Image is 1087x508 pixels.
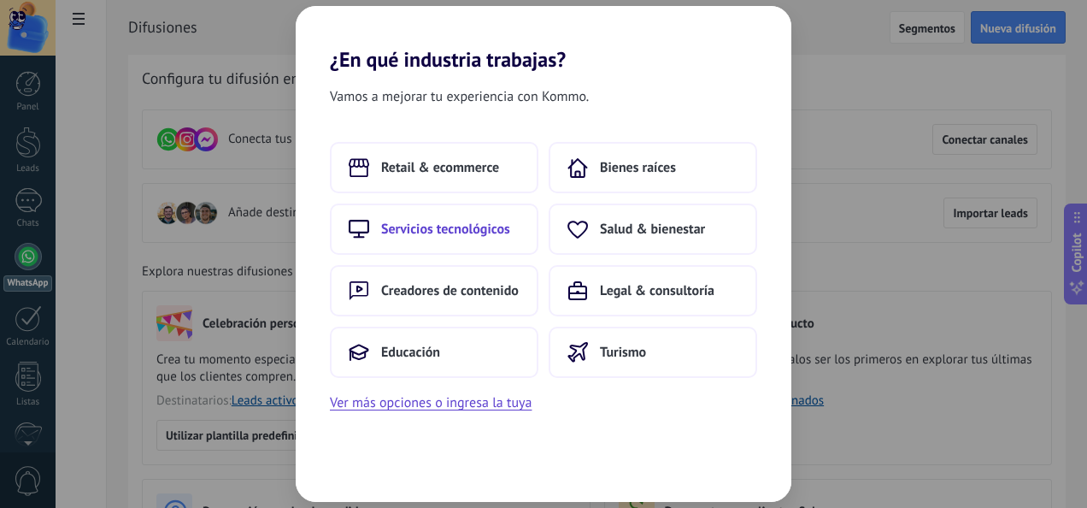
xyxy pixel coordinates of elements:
[381,221,510,238] span: Servicios tecnológicos
[330,86,589,108] span: Vamos a mejorar tu experiencia con Kommo.
[600,344,646,361] span: Turismo
[381,159,499,176] span: Retail & ecommerce
[381,344,440,361] span: Educación
[549,142,757,193] button: Bienes raíces
[549,265,757,316] button: Legal & consultoría
[296,6,791,72] h2: ¿En qué industria trabajas?
[330,142,538,193] button: Retail & ecommerce
[600,282,714,299] span: Legal & consultoría
[330,204,538,255] button: Servicios tecnológicos
[549,204,757,255] button: Salud & bienestar
[330,327,538,378] button: Educación
[330,265,538,316] button: Creadores de contenido
[330,392,532,414] button: Ver más opciones o ingresa la tuya
[549,327,757,378] button: Turismo
[600,159,676,176] span: Bienes raíces
[600,221,705,238] span: Salud & bienestar
[381,282,519,299] span: Creadores de contenido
